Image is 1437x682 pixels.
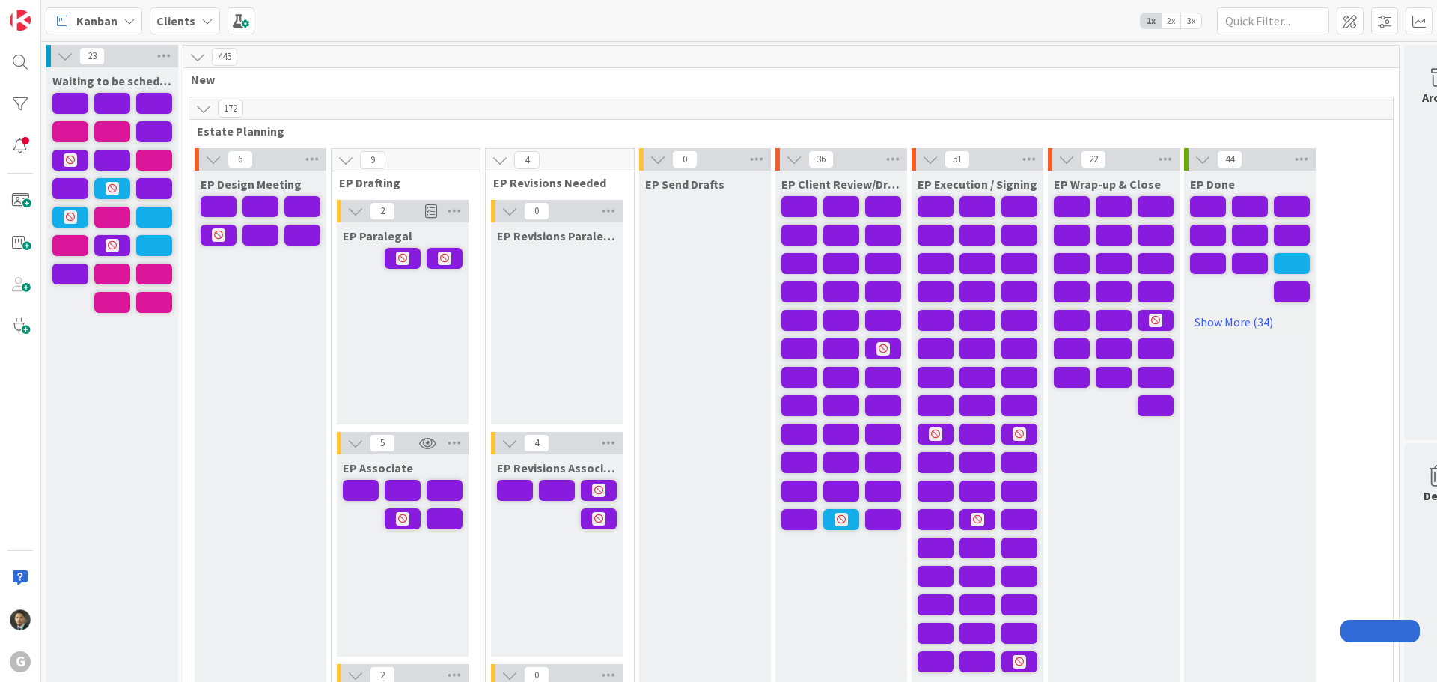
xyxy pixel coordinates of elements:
[497,460,617,475] span: EP Revisions Associate
[228,150,253,168] span: 6
[808,150,834,168] span: 36
[1054,177,1161,192] span: EP Wrap-up & Close
[524,434,549,452] span: 4
[645,177,724,192] span: EP Send Drafts
[370,434,395,452] span: 5
[1181,13,1201,28] span: 3x
[156,13,195,28] b: Clients
[497,228,617,243] span: EP Revisions Paralegal
[10,10,31,31] img: Visit kanbanzone.com
[1217,150,1242,168] span: 44
[1161,13,1181,28] span: 2x
[1141,13,1161,28] span: 1x
[201,177,302,192] span: EP Design Meeting
[343,460,413,475] span: EP Associate
[218,100,243,118] span: 172
[514,151,540,169] span: 4
[781,177,901,192] span: EP Client Review/Draft Review Meeting
[360,151,385,169] span: 9
[1081,150,1106,168] span: 22
[339,175,461,190] span: EP Drafting
[524,202,549,220] span: 0
[10,651,31,672] div: G
[191,72,1380,87] span: New
[918,177,1037,192] span: EP Execution / Signing
[1190,177,1235,192] span: EP Done
[52,73,172,88] span: Waiting to be scheduled
[197,124,1374,138] span: Estate Planning
[1190,310,1310,334] a: Show More (34)
[672,150,698,168] span: 0
[76,12,118,30] span: Kanban
[343,228,412,243] span: EP Paralegal
[370,202,395,220] span: 2
[1217,7,1329,34] input: Quick Filter...
[212,48,237,66] span: 445
[945,150,970,168] span: 51
[10,609,31,630] img: CG
[493,175,615,190] span: EP Revisions Needed
[79,47,105,65] span: 23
